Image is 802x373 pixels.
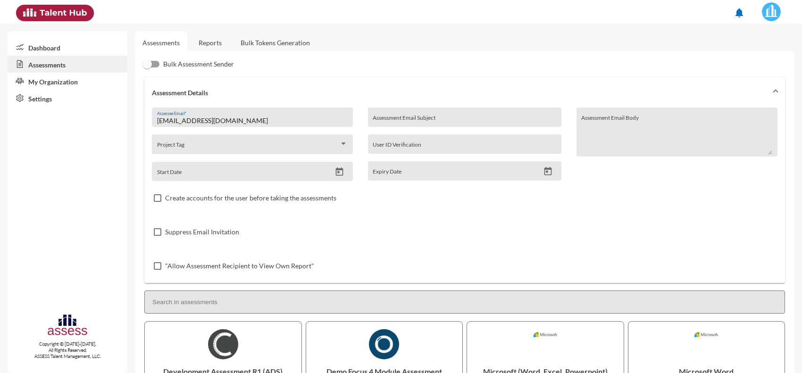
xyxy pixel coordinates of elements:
[734,7,745,18] mat-icon: notifications
[142,39,180,47] a: Assessments
[144,77,785,108] mat-expansion-panel-header: Assessment Details
[165,226,239,238] span: Suppress Email Invitation
[8,39,127,56] a: Dashboard
[8,90,127,107] a: Settings
[157,117,348,124] input: Assessee Email
[163,58,234,70] span: Bulk Assessment Sender
[152,89,766,97] mat-panel-title: Assessment Details
[165,192,336,204] span: Create accounts for the user before taking the assessments
[331,167,348,177] button: Open calendar
[191,31,229,54] a: Reports
[144,108,785,283] div: Assessment Details
[8,73,127,90] a: My Organization
[233,31,317,54] a: Bulk Tokens Generation
[8,341,127,359] p: Copyright © [DATE]-[DATE]. All Rights Reserved. ASSESS Talent Management, LLC.
[47,313,89,339] img: assesscompany-logo.png
[165,260,314,272] span: "Allow Assessment Recipient to View Own Report"
[144,290,785,314] input: Search in assessments
[540,166,556,176] button: Open calendar
[8,56,127,73] a: Assessments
